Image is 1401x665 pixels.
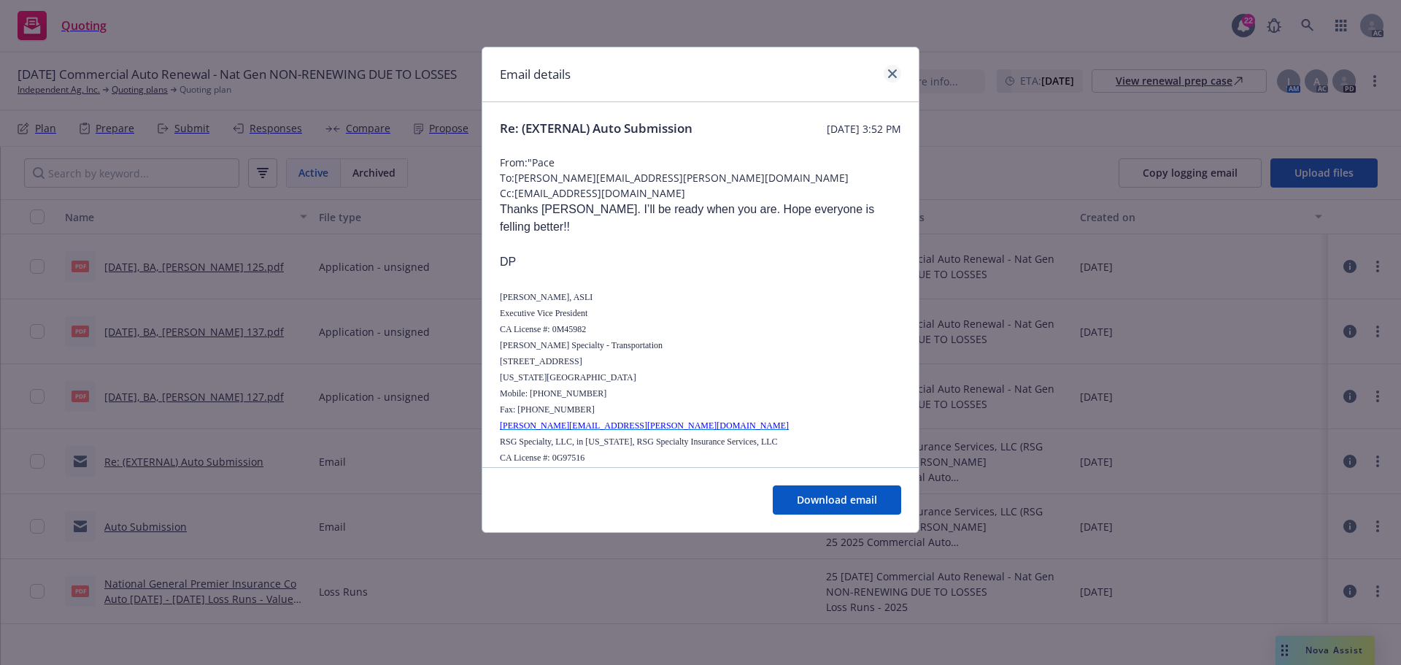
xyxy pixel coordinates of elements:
a: close [884,65,901,82]
span: RSG Specialty, LLC, in [US_STATE], RSG Specialty Insurance Services, LLC [500,437,778,447]
span: CA License #: 0M45982 [PERSON_NAME] Specialty - Transportation Mobile: Fax: [500,324,789,431]
span: [US_STATE][GEOGRAPHIC_DATA] [500,372,636,383]
div: DP [500,253,901,271]
span: [PERSON_NAME], ASLI [500,292,593,302]
span: Executive Vice President [500,308,587,318]
span: CA License #: 0G97516 [500,453,584,463]
a: [PERSON_NAME][EMAIL_ADDRESS][PERSON_NAME][DOMAIN_NAME] [500,420,789,431]
h1: Email details [500,65,571,84]
div: Thanks [PERSON_NAME]. I’ll be ready when you are. Hope everyone is felling better!! [500,201,901,236]
span: Download email [797,493,877,507]
span: From: "Pace [500,155,901,170]
span: To: [PERSON_NAME][EMAIL_ADDRESS][PERSON_NAME][DOMAIN_NAME] [500,170,901,185]
span: [DATE] 3:52 PM [827,121,901,137]
span: [PHONE_NUMBER] [530,388,606,399]
span: [STREET_ADDRESS] [500,356,582,366]
span: [PHONE_NUMBER] [517,404,594,415]
button: Download email [773,485,901,515]
span: Re: (EXTERNAL) Auto Submission [500,120,692,137]
span: Cc: [EMAIL_ADDRESS][DOMAIN_NAME] [500,185,901,201]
